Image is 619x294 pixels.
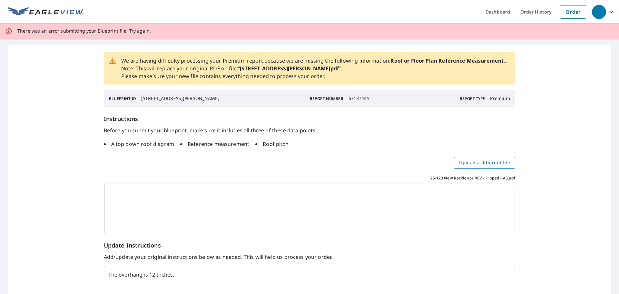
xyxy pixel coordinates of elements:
p: [STREET_ADDRESS][PERSON_NAME] [141,95,220,102]
li: Reference measurement [180,140,249,148]
textarea: The overhang is 12 Inches. [108,272,511,291]
p: We are having difficulty processing your Premium report because we are missing the following info... [121,57,507,80]
p: Blueprint ID [109,96,136,102]
p: Report Number [310,96,343,102]
p: 25-123 New Residence REV - Flipped - A3.pdf [430,175,516,181]
img: EV Logo [8,7,84,17]
p: Add/update your original instructions below as needed. This will help us process your order. [104,253,516,261]
p: There was an error submitting your Blueprint file. Try again. [17,28,151,34]
p: 67137445 [349,95,369,102]
iframe: 25-123 New Residence REV - Flipped - A3.pdf [104,184,516,233]
p: Update Instructions [104,241,516,250]
li: Roof pitch [255,140,289,148]
p: Before you submit your blueprint, make sure it includes all three of these data points: [104,127,516,134]
strong: [STREET_ADDRESS][PERSON_NAME]pdf [240,65,339,72]
p: Premium [490,95,510,102]
p: Report Type [460,96,485,102]
h6: Instructions [104,115,516,123]
label: Upload a different file [454,157,515,169]
span: Upload a different file [459,159,510,167]
li: A top down roof diagram [104,140,174,148]
a: Order [560,5,586,19]
strong: Roof or Floor Plan Reference Measurement, [390,57,505,64]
